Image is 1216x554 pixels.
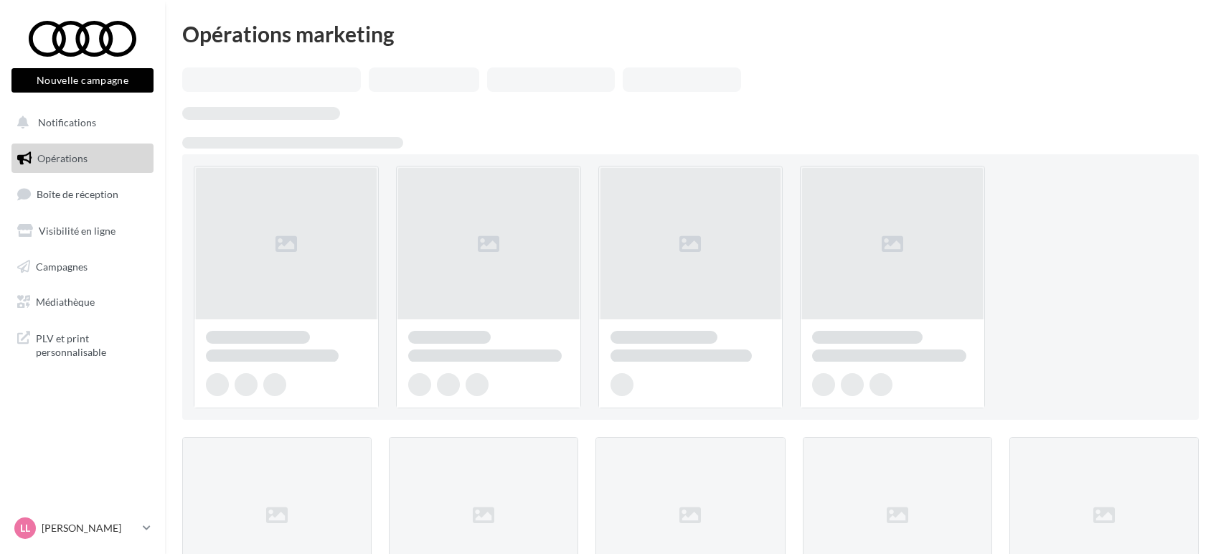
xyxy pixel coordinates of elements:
[20,521,30,535] span: LL
[9,108,151,138] button: Notifications
[37,188,118,200] span: Boîte de réception
[9,179,156,210] a: Boîte de réception
[42,521,137,535] p: [PERSON_NAME]
[9,252,156,282] a: Campagnes
[38,116,96,128] span: Notifications
[9,216,156,246] a: Visibilité en ligne
[36,296,95,308] span: Médiathèque
[11,515,154,542] a: LL [PERSON_NAME]
[36,260,88,272] span: Campagnes
[9,287,156,317] a: Médiathèque
[11,68,154,93] button: Nouvelle campagne
[37,152,88,164] span: Opérations
[9,144,156,174] a: Opérations
[9,323,156,365] a: PLV et print personnalisable
[182,23,1199,44] div: Opérations marketing
[36,329,148,360] span: PLV et print personnalisable
[39,225,116,237] span: Visibilité en ligne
